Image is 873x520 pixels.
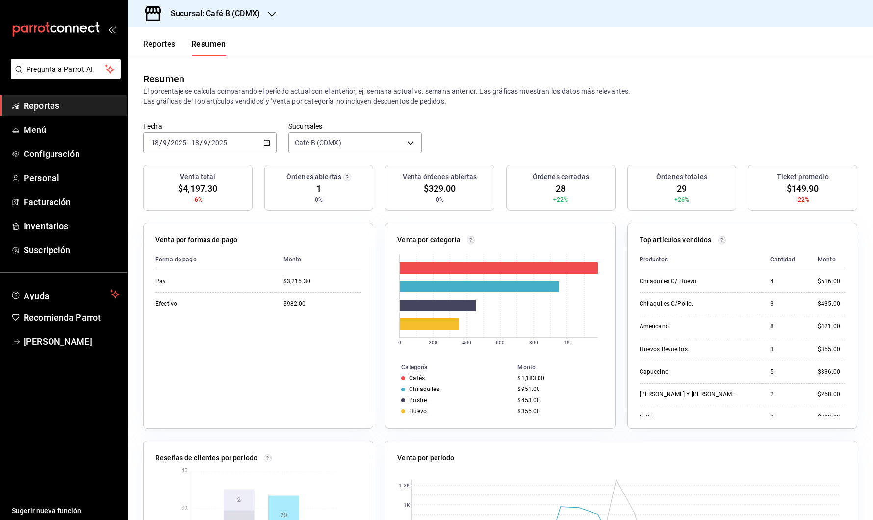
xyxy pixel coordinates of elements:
text: 400 [462,340,471,345]
p: Top artículos vendidos [640,235,712,245]
th: Categoría [385,362,514,373]
text: 1K [564,340,570,345]
span: +22% [553,195,568,204]
th: Productos [640,249,763,270]
div: 3 [770,413,802,421]
div: Americano. [640,322,738,331]
span: - [188,139,190,147]
span: Inventarios [24,219,119,233]
span: / [167,139,170,147]
button: Reportes [143,39,176,56]
span: 0% [436,195,444,204]
div: Capuccino. [640,368,738,376]
label: Fecha [143,123,277,130]
div: 3 [770,300,802,308]
span: $329.00 [424,182,456,195]
div: [PERSON_NAME] Y [PERSON_NAME]. [640,390,738,399]
text: 600 [496,340,505,345]
div: navigation tabs [143,39,226,56]
span: 28 [556,182,565,195]
div: Postre. [409,397,428,404]
div: Huevos Revueltos. [640,345,738,354]
text: 0 [398,340,401,345]
h3: Sucursal: Café B (CDMX) [163,8,260,20]
input: ---- [170,139,187,147]
span: -22% [796,195,810,204]
div: $435.00 [818,300,845,308]
div: $3,215.30 [283,277,361,286]
th: Forma de pago [155,249,276,270]
span: [PERSON_NAME] [24,335,119,348]
div: Latte. [640,413,738,421]
div: 3 [770,345,802,354]
text: 200 [429,340,437,345]
div: Efectivo [155,300,254,308]
button: open_drawer_menu [108,26,116,33]
span: Personal [24,171,119,184]
div: 8 [770,322,802,331]
p: Venta por formas de pago [155,235,237,245]
div: $203.00 [818,413,845,421]
input: -- [151,139,159,147]
div: Pay [155,277,254,286]
div: $951.00 [517,386,599,392]
div: $336.00 [818,368,845,376]
p: Venta por periodo [397,453,454,463]
h3: Órdenes totales [656,172,707,182]
span: 0% [315,195,323,204]
div: Chilaquiles C/ Huevo. [640,277,738,286]
h3: Órdenes cerradas [533,172,589,182]
span: / [159,139,162,147]
th: Cantidad [763,249,810,270]
span: Ayuda [24,288,106,300]
button: Resumen [191,39,226,56]
span: $149.90 [787,182,819,195]
div: $1,183.00 [517,375,599,382]
div: $355.00 [818,345,845,354]
span: 29 [677,182,687,195]
text: 1K [404,502,410,508]
div: $516.00 [818,277,845,286]
span: 1 [316,182,321,195]
h3: Venta órdenes abiertas [403,172,477,182]
input: ---- [211,139,228,147]
input: -- [191,139,200,147]
th: Monto [276,249,361,270]
span: Menú [24,123,119,136]
span: Suscripción [24,243,119,257]
span: $4,197.30 [178,182,217,195]
div: 4 [770,277,802,286]
h3: Órdenes abiertas [286,172,341,182]
span: Configuración [24,147,119,160]
th: Monto [810,249,845,270]
input: -- [162,139,167,147]
span: Sugerir nueva función [12,506,119,516]
p: El porcentaje se calcula comparando el período actual con el anterior, ej. semana actual vs. sema... [143,86,857,106]
div: 2 [770,390,802,399]
span: -6% [193,195,203,204]
div: Resumen [143,72,184,86]
div: Chilaquiles. [409,386,441,392]
div: Chilaquiles C/Pollo. [640,300,738,308]
div: $982.00 [283,300,361,308]
span: +26% [674,195,690,204]
span: Recomienda Parrot [24,311,119,324]
div: $421.00 [818,322,845,331]
div: Huevo. [409,408,428,415]
input: -- [203,139,208,147]
text: 800 [529,340,538,345]
h3: Venta total [180,172,215,182]
a: Pregunta a Parrot AI [7,71,121,81]
span: Café B (CDMX) [295,138,341,148]
div: 5 [770,368,802,376]
label: Sucursales [288,123,422,130]
div: $453.00 [517,397,599,404]
p: Venta por categoría [397,235,461,245]
span: Reportes [24,99,119,112]
p: Reseñas de clientes por periodo [155,453,257,463]
span: Pregunta a Parrot AI [26,64,105,75]
div: $258.00 [818,390,845,399]
span: / [208,139,211,147]
th: Monto [514,362,615,373]
h3: Ticket promedio [777,172,829,182]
